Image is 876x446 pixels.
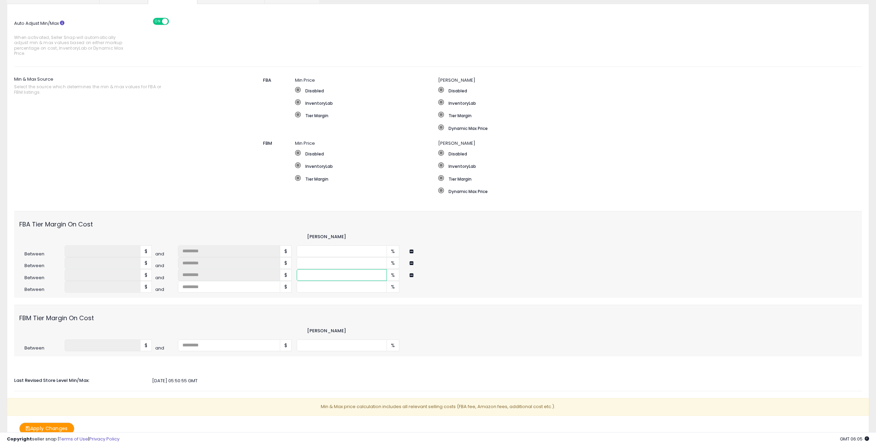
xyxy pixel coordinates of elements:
[387,245,399,257] span: %
[19,345,65,352] span: Between
[438,99,796,106] label: InventoryLab
[9,378,867,384] div: [DATE] 05:50:55 GMT
[7,436,119,443] div: seller snap | |
[263,140,272,146] span: FBM
[840,436,869,442] span: 2025-08-11 06:05 GMT
[9,18,152,60] label: Auto Adjust Min/Max
[89,436,119,442] a: Privacy Policy
[19,263,65,269] span: Between
[387,257,399,269] span: %
[387,281,399,293] span: %
[168,18,179,24] span: OFF
[154,18,162,24] span: ON
[155,345,178,352] span: and
[295,87,438,94] label: Disabled
[295,175,438,182] label: Tier Margin
[438,87,796,94] label: Disabled
[155,251,178,257] span: and
[295,77,315,83] span: Min Price
[19,275,65,281] span: Between
[438,140,475,146] span: [PERSON_NAME]
[295,99,438,106] label: InventoryLab
[295,150,438,157] label: Disabled
[387,269,399,281] span: %
[155,286,178,293] span: and
[280,281,292,293] span: $
[307,234,346,240] label: [PERSON_NAME]
[263,77,271,83] span: FBA
[140,339,152,351] span: $
[140,269,152,281] span: $
[19,251,65,257] span: Between
[280,245,292,257] span: $
[438,187,724,194] label: Dynamic Max Price
[14,35,127,56] span: When activated, Seller Snap will automatically adjust min & max values based on either markup per...
[140,245,152,257] span: $
[438,150,724,157] label: Disabled
[155,275,178,281] span: and
[14,216,156,229] label: FBA Tier Margin On Cost
[155,263,178,269] span: and
[438,112,796,119] label: Tier Margin
[14,84,166,95] span: Select the source which determines the min & max values for FBA or FBM listings.
[14,74,198,99] label: Min & Max Source
[295,140,315,146] span: Min Price
[280,339,292,351] span: $
[7,398,869,416] p: Min & Max price calculation includes all relevant selling costs (FBA fee, Amazon fees, additional...
[19,286,65,293] span: Between
[295,162,438,169] label: InventoryLab
[387,339,399,351] span: %
[438,175,724,182] label: Tier Margin
[7,436,32,442] strong: Copyright
[438,124,796,131] label: Dynamic Max Price
[140,281,152,293] span: $
[14,310,156,323] label: FBM Tier Margin On Cost
[19,423,74,435] button: Apply Changes
[280,257,292,269] span: $
[140,257,152,269] span: $
[59,436,88,442] a: Terms of Use
[295,112,438,119] label: Tier Margin
[280,269,292,281] span: $
[438,77,475,83] span: [PERSON_NAME]
[9,375,152,384] label: Last Revised Store Level Min/Max:
[307,328,346,334] label: [PERSON_NAME]
[438,162,724,169] label: InventoryLab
